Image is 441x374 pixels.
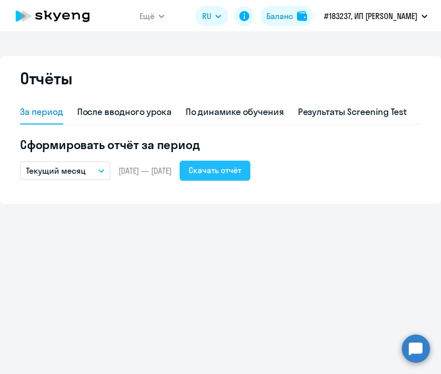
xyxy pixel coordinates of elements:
button: Текущий месяц [20,161,110,180]
h2: Отчёты [20,68,72,88]
div: Скачать отчёт [189,164,241,176]
button: Скачать отчёт [180,161,250,181]
div: Результаты Screening Test [298,105,407,118]
button: RU [195,6,228,26]
button: #183237, ИП [PERSON_NAME] [319,4,432,28]
div: Баланс [266,10,293,22]
button: Балансbalance [260,6,313,26]
span: Ещё [139,10,155,22]
p: Текущий месяц [26,165,86,177]
div: За период [20,105,63,118]
h5: Сформировать отчёт за период [20,137,421,153]
span: [DATE] — [DATE] [118,165,172,176]
span: RU [202,10,211,22]
p: #183237, ИП [PERSON_NAME] [324,10,417,22]
button: Ещё [139,6,165,26]
img: balance [297,11,307,21]
div: После вводного урока [77,105,172,118]
div: По динамике обучения [186,105,284,118]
